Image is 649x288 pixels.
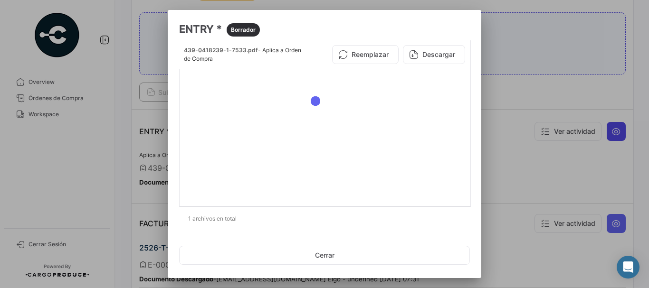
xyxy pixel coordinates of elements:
[179,246,470,265] button: Cerrar
[184,46,258,54] span: 439-0418239-1-7533.pdf
[179,21,470,37] h3: ENTRY *
[617,256,639,279] div: Abrir Intercom Messenger
[332,45,399,64] button: Reemplazar
[179,207,470,231] div: 1 archivos en total
[231,26,256,34] span: Borrador
[403,45,465,64] button: Descargar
